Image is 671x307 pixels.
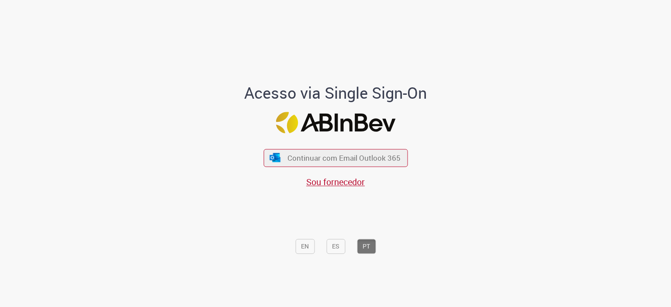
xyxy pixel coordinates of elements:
[287,153,401,163] span: Continuar com Email Outlook 365
[326,239,345,254] button: ES
[263,149,408,167] button: ícone Azure/Microsoft 360 Continuar com Email Outlook 365
[276,112,395,134] img: Logo ABInBev
[269,153,281,162] img: ícone Azure/Microsoft 360
[214,84,457,102] h1: Acesso via Single Sign-On
[306,176,365,188] a: Sou fornecedor
[357,239,376,254] button: PT
[295,239,315,254] button: EN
